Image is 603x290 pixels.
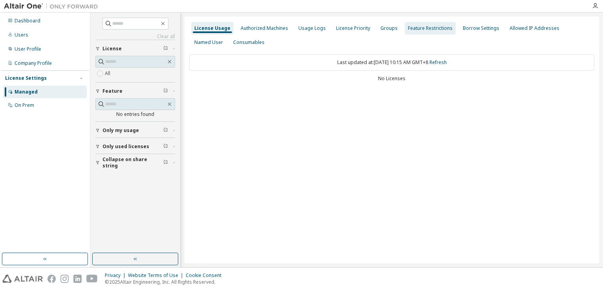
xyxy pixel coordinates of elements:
img: youtube.svg [86,275,98,283]
a: Refresh [429,59,447,66]
div: Website Terms of Use [128,272,186,279]
img: instagram.svg [60,275,69,283]
div: Borrow Settings [463,25,499,31]
span: Clear filter [163,143,168,150]
div: License Priority [336,25,370,31]
div: Privacy [105,272,128,279]
label: All [105,69,112,78]
button: License [95,40,175,57]
div: Groups [380,25,398,31]
button: Feature [95,83,175,100]
div: No entries found [95,111,175,117]
div: Usage Logs [298,25,326,31]
span: License [102,46,122,52]
div: License Usage [194,25,230,31]
span: Clear filter [163,127,168,134]
img: facebook.svg [48,275,56,283]
button: Collapse on share string [95,154,175,171]
span: Clear filter [163,46,168,52]
p: © 2025 Altair Engineering, Inc. All Rights Reserved. [105,279,226,285]
div: Authorized Machines [241,25,288,31]
button: Only my usage [95,122,175,139]
img: linkedin.svg [73,275,82,283]
img: Altair One [4,2,102,10]
span: Feature [102,88,122,94]
span: Only my usage [102,127,139,134]
div: License Settings [5,75,47,81]
div: Feature Restrictions [408,25,453,31]
div: User Profile [15,46,41,52]
div: Company Profile [15,60,52,66]
img: altair_logo.svg [2,275,43,283]
button: Only used licenses [95,138,175,155]
div: Consumables [233,39,265,46]
div: No Licenses [189,75,594,82]
div: On Prem [15,102,34,108]
div: Users [15,32,28,38]
span: Only used licenses [102,143,149,150]
div: Dashboard [15,18,40,24]
div: Last updated at: [DATE] 10:15 AM GMT+8 [189,54,594,71]
span: Clear filter [163,88,168,94]
div: Named User [194,39,223,46]
div: Cookie Consent [186,272,226,279]
span: Collapse on share string [102,156,163,169]
div: Allowed IP Addresses [510,25,559,31]
div: Managed [15,89,38,95]
a: Clear all [95,33,175,40]
span: Clear filter [163,160,168,166]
